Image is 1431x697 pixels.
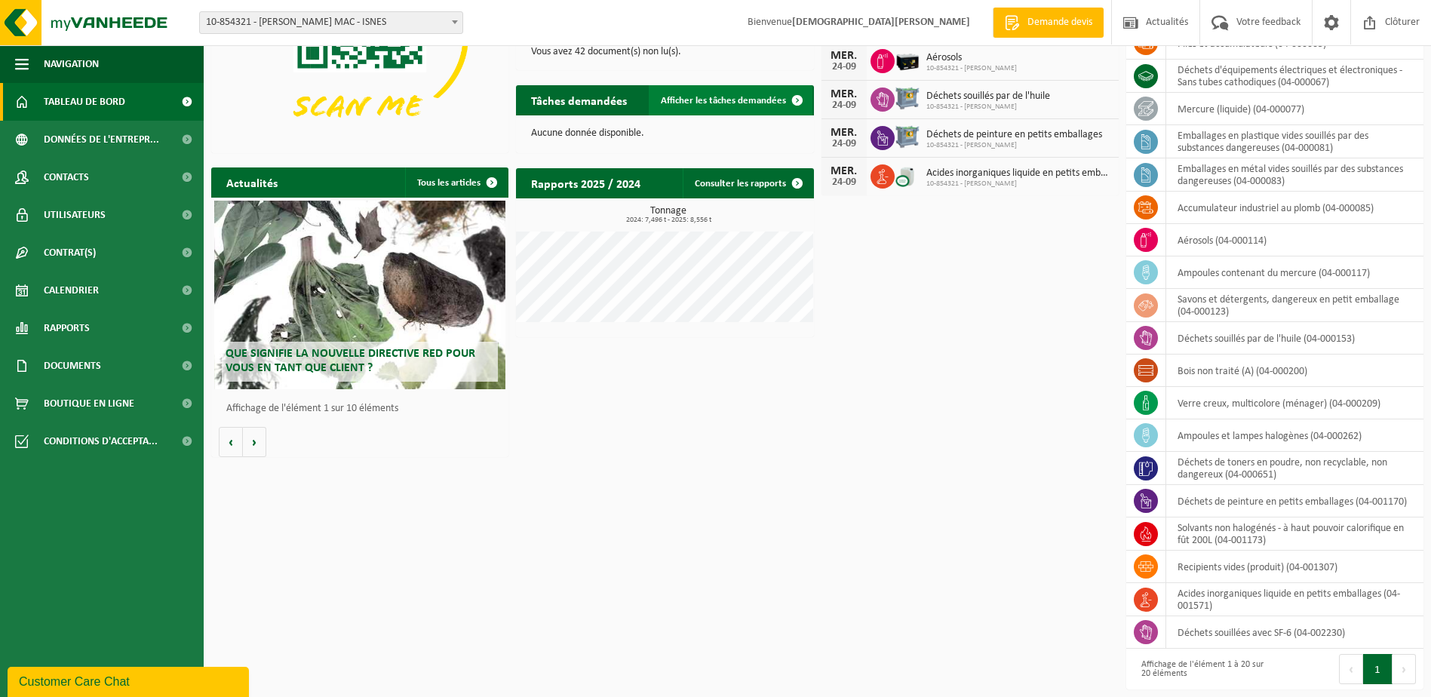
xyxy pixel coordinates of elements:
[895,47,920,72] img: PB-LB-0680-HPE-BK-11
[683,168,812,198] a: Consulter les rapports
[44,385,134,422] span: Boutique en ligne
[661,96,786,106] span: Afficher les tâches demandées
[1166,387,1423,419] td: verre creux, multicolore (ménager) (04-000209)
[993,8,1104,38] a: Demande devis
[8,664,252,697] iframe: chat widget
[1166,192,1423,224] td: accumulateur industriel au plomb (04-000085)
[200,12,462,33] span: 10-854321 - ELIA CRÉALYS MAC - ISNES
[214,201,505,389] a: Que signifie la nouvelle directive RED pour vous en tant que client ?
[243,427,266,457] button: Volgende
[895,162,920,188] img: LP-LD-CU
[44,347,101,385] span: Documents
[926,141,1102,150] span: 10-854321 - [PERSON_NAME]
[44,422,158,460] span: Conditions d'accepta...
[792,17,970,28] strong: [DEMOGRAPHIC_DATA][PERSON_NAME]
[1166,616,1423,649] td: Déchets souillées avec SF-6 (04-002230)
[405,167,507,198] a: Tous les articles
[1393,654,1416,684] button: Next
[516,85,642,115] h2: Tâches demandées
[829,127,859,139] div: MER.
[649,85,812,115] a: Afficher les tâches demandées
[1166,485,1423,517] td: déchets de peinture en petits emballages (04-001170)
[829,88,859,100] div: MER.
[1166,93,1423,125] td: mercure (liquide) (04-000077)
[1166,125,1423,158] td: emballages en plastique vides souillés par des substances dangereuses (04-000081)
[829,165,859,177] div: MER.
[524,206,813,224] h3: Tonnage
[1134,652,1267,686] div: Affichage de l'élément 1 à 20 sur 20 éléments
[1166,289,1423,322] td: savons et détergents, dangereux en petit emballage (04-000123)
[1166,322,1423,355] td: déchets souillés par de l'huile (04-000153)
[44,196,106,234] span: Utilisateurs
[1339,654,1363,684] button: Previous
[1166,517,1423,551] td: solvants non halogénés - à haut pouvoir calorifique en fût 200L (04-001173)
[926,167,1111,180] span: Acides inorganiques liquide en petits emballages
[44,309,90,347] span: Rapports
[895,124,920,149] img: PB-AP-0800-MET-02-01
[1024,15,1096,30] span: Demande devis
[926,129,1102,141] span: Déchets de peinture en petits emballages
[531,128,798,139] p: Aucune donnée disponible.
[926,64,1017,73] span: 10-854321 - [PERSON_NAME]
[531,47,798,57] p: Vous avez 42 document(s) non lu(s).
[895,85,920,111] img: PB-AP-0800-MET-02-01
[516,168,656,198] h2: Rapports 2025 / 2024
[1166,224,1423,256] td: aérosols (04-000114)
[219,427,243,457] button: Vorige
[44,158,89,196] span: Contacts
[1166,158,1423,192] td: emballages en métal vides souillés par des substances dangereuses (04-000083)
[1166,551,1423,583] td: recipients vides (produit) (04-001307)
[44,272,99,309] span: Calendrier
[829,177,859,188] div: 24-09
[199,11,463,34] span: 10-854321 - ELIA CRÉALYS MAC - ISNES
[211,167,293,197] h2: Actualités
[1166,419,1423,452] td: ampoules et lampes halogènes (04-000262)
[926,180,1111,189] span: 10-854321 - [PERSON_NAME]
[44,234,96,272] span: Contrat(s)
[226,348,475,374] span: Que signifie la nouvelle directive RED pour vous en tant que client ?
[1166,583,1423,616] td: acides inorganiques liquide en petits emballages (04-001571)
[926,103,1050,112] span: 10-854321 - [PERSON_NAME]
[226,404,501,414] p: Affichage de l'élément 1 sur 10 éléments
[829,62,859,72] div: 24-09
[1166,256,1423,289] td: ampoules contenant du mercure (04-000117)
[44,45,99,83] span: Navigation
[1166,355,1423,387] td: bois non traité (A) (04-000200)
[1166,60,1423,93] td: déchets d'équipements électriques et électroniques - Sans tubes cathodiques (04-000067)
[44,83,125,121] span: Tableau de bord
[926,52,1017,64] span: Aérosols
[1166,452,1423,485] td: déchets de toners en poudre, non recyclable, non dangereux (04-000651)
[829,139,859,149] div: 24-09
[44,121,159,158] span: Données de l'entrepr...
[926,91,1050,103] span: Déchets souillés par de l'huile
[829,100,859,111] div: 24-09
[1363,654,1393,684] button: 1
[829,50,859,62] div: MER.
[524,216,813,224] span: 2024: 7,496 t - 2025: 8,556 t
